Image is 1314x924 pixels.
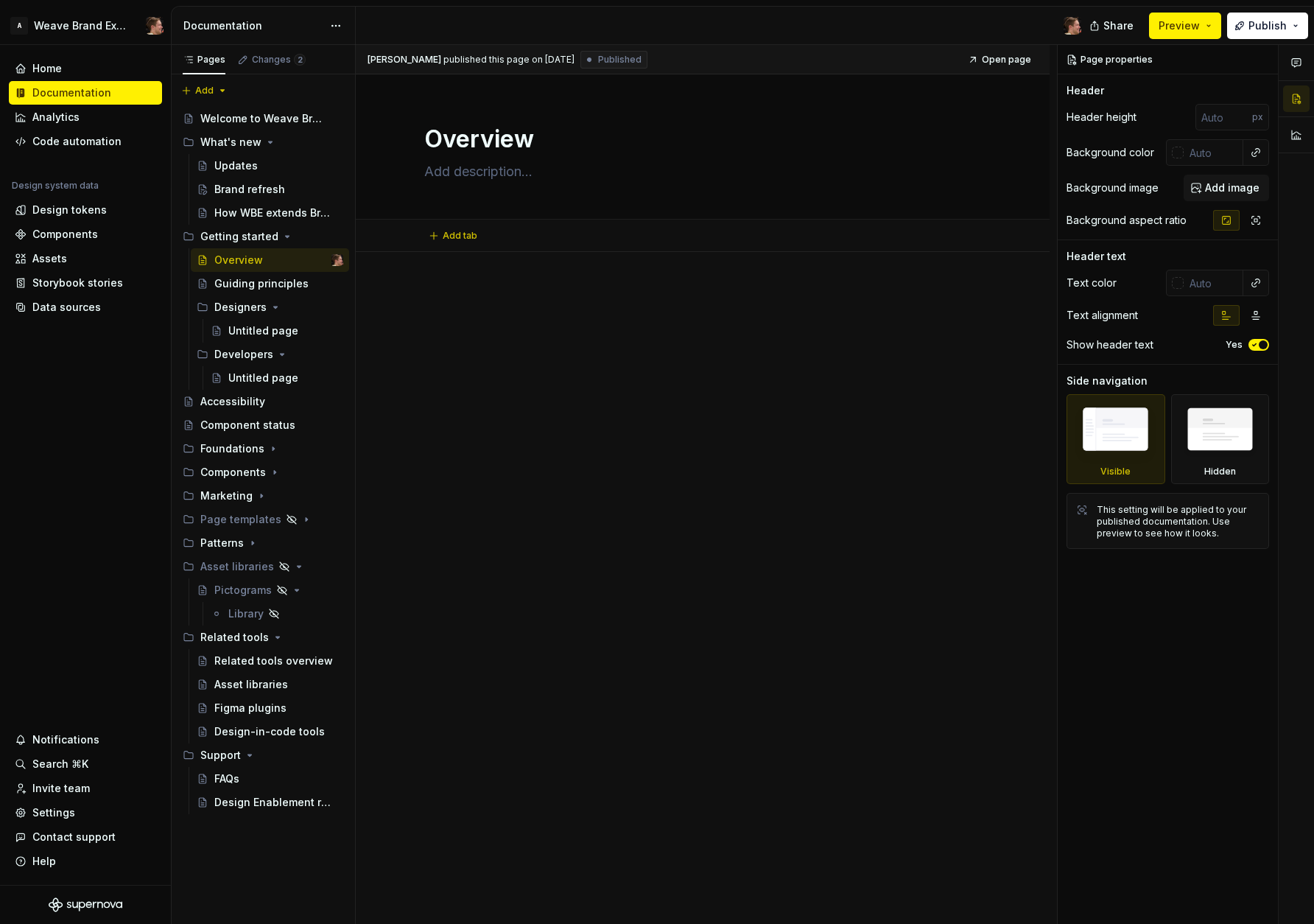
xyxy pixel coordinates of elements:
div: Updates [214,158,258,173]
div: Designers [191,295,349,319]
div: Asset libraries [177,555,349,578]
span: Share [1103,18,1134,33]
div: Design tokens [32,203,107,217]
button: Help [9,850,162,873]
input: Auto [1195,104,1252,130]
button: Add [177,80,232,101]
div: Settings [32,805,75,820]
span: [PERSON_NAME] [368,54,441,66]
div: Getting started [200,229,278,244]
a: Asset libraries [191,673,349,696]
div: Header height [1067,110,1136,125]
div: FAQs [214,771,239,786]
div: Visible [1067,394,1165,484]
div: Page templates [177,508,349,531]
div: Data sources [32,300,101,315]
button: Contact support [9,825,162,849]
div: Storybook stories [32,276,123,290]
div: Text color [1067,276,1117,290]
button: AWeave Brand ExtendedAlexis Morin [3,10,168,41]
div: Hidden [1204,466,1236,477]
div: Welcome to Weave Brand Extended [200,111,322,126]
div: Brand refresh [214,182,285,197]
input: Auto [1184,139,1243,166]
button: Add image [1184,175,1269,201]
a: Updates [191,154,349,178]
div: Pictograms [214,583,272,598]
p: px [1252,111,1263,123]
div: Pages [183,54,225,66]
a: Component status [177,413,349,437]
div: How WBE extends Brand [214,206,336,220]
svg: Supernova Logo [49,897,122,912]
a: Design tokens [9,198,162,222]
div: Help [32,854,56,869]
a: Invite team [9,777,162,800]
div: Page templates [200,512,281,527]
div: Home [32,61,62,76]
a: Settings [9,801,162,825]
div: Patterns [177,531,349,555]
div: Support [200,748,241,763]
div: Visible [1100,466,1131,477]
div: Search ⌘K [32,757,88,771]
span: Published [598,54,642,66]
a: How WBE extends Brand [191,201,349,225]
div: What's new [200,135,261,150]
div: Accessibility [200,394,265,409]
a: Related tools overview [191,649,349,673]
div: Developers [191,343,349,366]
div: Components [200,465,266,480]
a: Welcome to Weave Brand Extended [177,107,349,130]
div: published this page on [DATE] [443,54,575,66]
a: Design-in-code tools [191,720,349,743]
div: A [10,17,28,35]
div: Page tree [177,107,349,814]
span: Open page [982,54,1031,66]
input: Auto [1184,270,1243,296]
span: Add [195,85,214,97]
div: Header [1067,83,1104,98]
div: Design Enablement requests [214,795,336,810]
div: Getting started [177,225,349,248]
div: Header text [1067,249,1126,264]
a: Home [9,57,162,80]
button: Add tab [424,225,484,246]
div: Untitled page [228,323,298,338]
div: Text alignment [1067,308,1138,323]
div: This setting will be applied to your published documentation. Use preview to see how it looks. [1097,504,1259,539]
div: Changes [252,54,306,66]
div: Assets [32,251,67,266]
a: Code automation [9,130,162,153]
span: Preview [1159,18,1200,33]
div: Weave Brand Extended [34,18,128,33]
div: Documentation [32,85,111,100]
div: Foundations [177,437,349,461]
div: Background image [1067,181,1159,195]
label: Yes [1226,339,1243,351]
a: Pictograms [191,578,349,602]
div: Analytics [32,110,80,125]
a: Assets [9,247,162,270]
img: Alexis Morin [331,254,343,266]
button: Notifications [9,728,162,752]
a: Data sources [9,295,162,319]
div: Library [228,606,264,621]
div: Marketing [200,489,253,503]
div: Untitled page [228,371,298,385]
div: Hidden [1171,394,1270,484]
a: Documentation [9,81,162,105]
a: Figma plugins [191,696,349,720]
a: Untitled page [205,366,349,390]
div: Design-in-code tools [214,724,325,739]
div: Components [32,227,98,242]
div: Designers [214,300,267,315]
div: Notifications [32,732,99,747]
a: Design Enablement requests [191,791,349,814]
button: Publish [1227,13,1308,39]
div: Patterns [200,536,244,550]
div: Background color [1067,145,1154,160]
span: 2 [294,54,306,66]
div: Contact support [32,830,116,844]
